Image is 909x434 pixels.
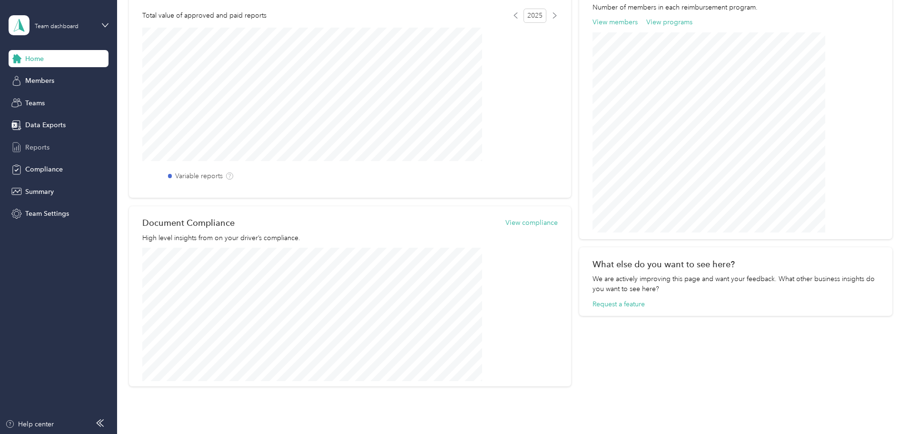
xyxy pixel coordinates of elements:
span: Compliance [25,164,63,174]
p: High level insights from on your driver’s compliance. [142,233,558,243]
h2: Document Compliance [142,218,235,228]
button: View programs [646,17,692,27]
iframe: Everlance-gr Chat Button Frame [856,381,909,434]
button: Request a feature [593,299,645,309]
span: Teams [25,98,45,108]
span: Team Settings [25,209,69,219]
span: 2025 [524,9,546,23]
div: We are actively improving this page and want your feedback. What other business insights do you w... [593,274,879,294]
span: Members [25,76,54,86]
p: Number of members in each reimbursement program. [593,2,879,12]
button: View members [593,17,638,27]
button: View compliance [505,218,558,228]
span: Summary [25,187,54,197]
button: Help center [5,419,54,429]
div: What else do you want to see here? [593,259,879,269]
span: Reports [25,142,49,152]
span: Total value of approved and paid reports [142,10,267,20]
span: Data Exports [25,120,66,130]
label: Variable reports [175,171,223,181]
span: Home [25,54,44,64]
div: Team dashboard [35,24,79,30]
